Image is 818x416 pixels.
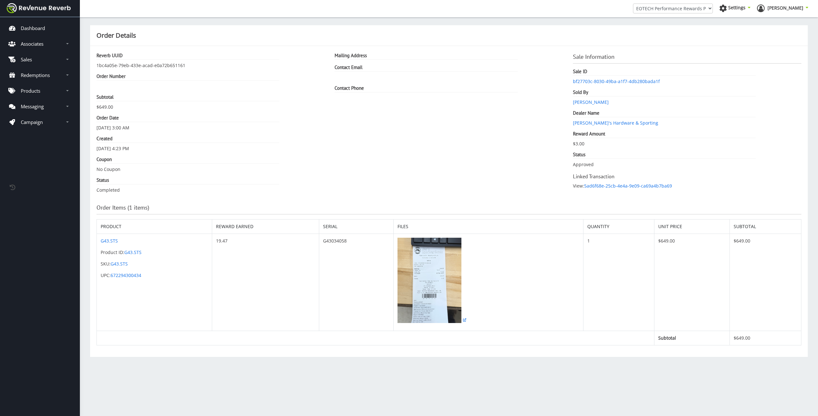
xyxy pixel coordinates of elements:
[101,272,208,279] p: UPC:
[96,94,279,101] dt: Subtotal
[573,173,801,180] h4: Linked Transaction
[21,119,43,125] p: Campaign
[583,220,654,234] th: Quantity
[729,220,801,234] th: Subtotal
[757,4,808,14] a: [PERSON_NAME]
[96,104,325,110] dd: $649.00
[101,249,208,256] p: Product ID:
[5,21,75,35] a: Dashboard
[335,64,517,72] dt: Contact Email
[21,25,45,31] p: Dashboard
[573,151,585,158] strong: Status
[335,85,517,92] dt: Contact Phone
[96,52,279,60] dt: Reverb UUID
[96,187,325,193] dd: Completed
[319,234,393,331] td: G43034058
[573,68,587,74] b: Sale ID
[5,68,75,82] a: Redemptions
[124,249,142,255] a: G43.STS
[96,166,325,173] dd: No Coupon
[97,220,212,234] th: Product
[583,234,654,331] td: 1
[5,52,75,67] a: Sales
[319,220,393,234] th: Serial
[335,52,517,60] dt: Mailing Address
[573,120,658,126] a: [PERSON_NAME]'s Hardware & Sporting
[5,99,75,114] a: Messaging
[654,234,730,331] td: $649.00
[96,177,279,184] dt: Status
[573,161,801,168] dd: Approved
[96,115,279,122] dt: Order Date
[96,125,325,131] dd: [DATE] 3:00 AM
[573,183,801,189] p: View:
[96,145,325,152] dd: [DATE] 4:23 PM
[111,261,128,267] a: G43.STS
[21,103,44,110] p: Messaging
[21,56,32,63] p: Sales
[573,52,801,64] h3: Sale Information
[729,331,801,345] td: $649.00
[654,220,730,234] th: Unit Price
[573,89,588,95] strong: Sold By
[21,41,43,47] p: Associates
[573,141,801,147] dd: $3.00
[5,36,75,51] a: Associates
[397,238,461,323] img: eca1d3c6-46a8-411c-87da-dbc6f0a905c5.jpg
[584,183,672,189] a: 5ad6f68e-25cb-4e4a-9e09-ca69a4b7ba69
[719,4,751,14] a: Settings
[573,110,599,116] strong: Dealer Name
[729,234,801,331] td: $649.00
[212,234,319,331] td: 19.47
[5,83,75,98] a: Products
[757,4,765,12] img: ph-profile.png
[96,135,279,143] dt: Created
[7,3,71,13] img: navbar brand
[573,99,609,105] a: [PERSON_NAME]
[96,62,325,69] dd: 1bc4a05e-79eb-433e-acad-e0a72b651161
[96,203,801,214] h3: Order Items (1 items)
[21,88,40,94] p: Products
[573,78,660,84] a: bf27703c-8030-49ba-a1f7-4db280bada1f
[111,272,141,278] a: 672294300434
[96,31,136,40] strong: Order Details
[101,238,118,244] a: G43.STS
[96,73,279,81] dt: Order Number
[658,335,676,341] b: Subtotal
[21,72,50,78] p: Redemptions
[5,115,75,129] a: Campaign
[101,261,208,267] p: SKU:
[768,5,803,11] span: [PERSON_NAME]
[573,131,605,137] strong: Reward Amount
[394,220,583,234] th: Files
[96,156,279,164] dt: Coupon
[728,4,745,11] span: Settings
[212,220,319,234] th: Reward Earned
